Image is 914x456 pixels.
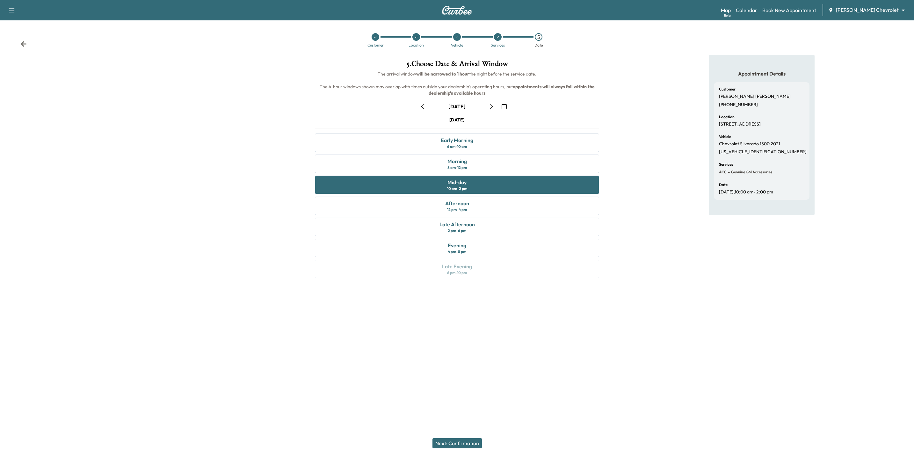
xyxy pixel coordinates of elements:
div: Back [20,41,27,47]
div: 8 am - 12 pm [447,165,467,170]
div: 12 pm - 4 pm [447,207,467,212]
div: 10 am - 2 pm [447,186,467,191]
h5: Appointment Details [714,70,809,77]
span: Genuine GM Accessories [730,170,772,175]
div: 4 pm - 8 pm [448,249,466,254]
div: 2 pm - 6 pm [448,228,466,233]
div: Customer [367,43,384,47]
div: Afternoon [445,199,469,207]
div: 5 [535,33,542,41]
span: The arrival window the night before the service date. The 4-hour windows shown may overlap with t... [320,71,596,96]
h1: 5 . Choose Date & Arrival Window [310,60,604,71]
div: Services [491,43,505,47]
h6: Date [719,183,728,187]
h6: Customer [719,87,736,91]
span: ACC [719,170,727,175]
div: Vehicle [451,43,463,47]
img: Curbee Logo [442,6,472,15]
button: Next: Confirmation [432,438,482,448]
p: [PERSON_NAME] [PERSON_NAME] [719,94,791,99]
div: Date [534,43,543,47]
a: Book New Appointment [762,6,816,14]
a: Calendar [736,6,757,14]
p: Chevrolet Silverado 1500 2021 [719,141,780,147]
div: Late Afternoon [439,221,475,228]
h6: Services [719,163,733,166]
span: [PERSON_NAME] Chevrolet [836,6,899,14]
b: appointments will always fall within the dealership's available hours [429,84,596,96]
p: [STREET_ADDRESS] [719,121,761,127]
div: Mid-day [447,178,467,186]
div: Early Morning [441,136,473,144]
div: [DATE] [448,103,466,110]
p: [DATE] , 10:00 am - 2:00 pm [719,189,773,195]
b: will be narrowed to 1 hour [416,71,469,77]
div: Location [409,43,424,47]
div: Evening [448,242,466,249]
div: Beta [724,13,731,18]
p: [US_VEHICLE_IDENTIFICATION_NUMBER] [719,149,807,155]
a: MapBeta [721,6,731,14]
p: [PHONE_NUMBER] [719,102,758,108]
div: 6 am - 10 am [447,144,467,149]
h6: Location [719,115,735,119]
h6: Vehicle [719,135,731,139]
div: [DATE] [449,117,465,123]
div: Morning [447,157,467,165]
span: - [727,169,730,175]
